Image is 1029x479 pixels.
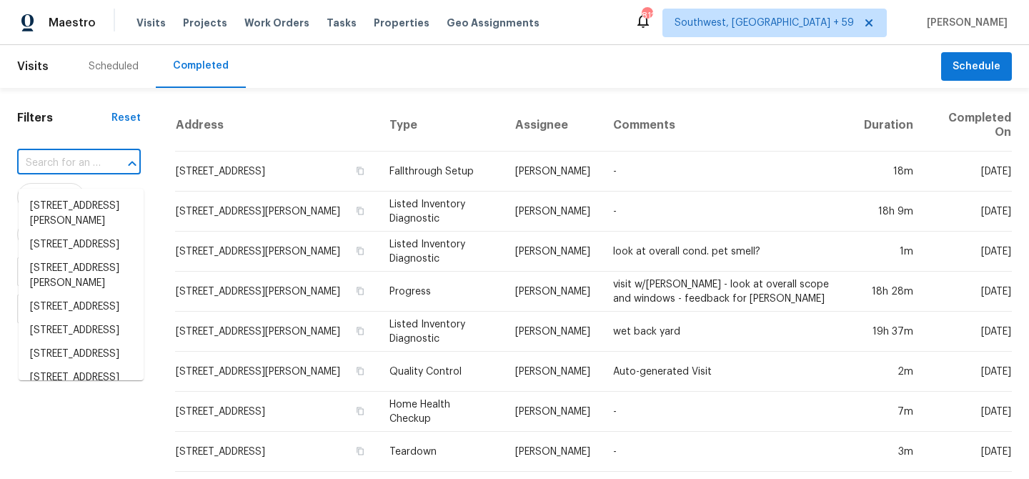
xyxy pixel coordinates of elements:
[925,99,1012,152] th: Completed On
[19,342,144,366] li: [STREET_ADDRESS]
[173,59,229,73] div: Completed
[354,245,367,257] button: Copy Address
[602,99,852,152] th: Comments
[354,365,367,377] button: Copy Address
[17,111,111,125] h1: Filters
[19,194,144,233] li: [STREET_ADDRESS][PERSON_NAME]
[602,312,852,352] td: wet back yard
[504,272,602,312] td: [PERSON_NAME]
[953,58,1000,76] span: Schedule
[602,352,852,392] td: Auto-generated Visit
[19,366,144,405] li: [STREET_ADDRESS][PERSON_NAME]
[852,232,925,272] td: 1m
[374,16,429,30] span: Properties
[19,233,144,257] li: [STREET_ADDRESS]
[925,272,1012,312] td: [DATE]
[852,392,925,432] td: 7m
[354,164,367,177] button: Copy Address
[602,232,852,272] td: look at overall cond. pet smell?
[925,152,1012,192] td: [DATE]
[175,352,378,392] td: [STREET_ADDRESS][PERSON_NAME]
[378,192,504,232] td: Listed Inventory Diagnostic
[504,392,602,432] td: [PERSON_NAME]
[17,152,101,174] input: Search for an address...
[852,99,925,152] th: Duration
[504,312,602,352] td: [PERSON_NAME]
[925,312,1012,352] td: [DATE]
[175,392,378,432] td: [STREET_ADDRESS]
[175,232,378,272] td: [STREET_ADDRESS][PERSON_NAME]
[19,319,144,342] li: [STREET_ADDRESS]
[602,432,852,472] td: -
[378,312,504,352] td: Listed Inventory Diagnostic
[504,432,602,472] td: [PERSON_NAME]
[89,59,139,74] div: Scheduled
[175,99,378,152] th: Address
[354,445,367,458] button: Copy Address
[354,405,367,418] button: Copy Address
[504,232,602,272] td: [PERSON_NAME]
[136,16,166,30] span: Visits
[925,232,1012,272] td: [DATE]
[378,99,504,152] th: Type
[602,152,852,192] td: -
[852,352,925,392] td: 2m
[941,52,1012,82] button: Schedule
[852,432,925,472] td: 3m
[852,272,925,312] td: 18h 28m
[852,312,925,352] td: 19h 37m
[175,192,378,232] td: [STREET_ADDRESS][PERSON_NAME]
[19,257,144,295] li: [STREET_ADDRESS][PERSON_NAME]
[378,432,504,472] td: Teardown
[175,272,378,312] td: [STREET_ADDRESS][PERSON_NAME]
[852,192,925,232] td: 18h 9m
[49,16,96,30] span: Maestro
[925,192,1012,232] td: [DATE]
[354,204,367,217] button: Copy Address
[852,152,925,192] td: 18m
[642,9,652,23] div: 812
[378,352,504,392] td: Quality Control
[354,285,367,297] button: Copy Address
[17,51,49,82] span: Visits
[378,232,504,272] td: Listed Inventory Diagnostic
[504,99,602,152] th: Assignee
[504,192,602,232] td: [PERSON_NAME]
[354,325,367,337] button: Copy Address
[244,16,309,30] span: Work Orders
[111,111,141,125] div: Reset
[378,272,504,312] td: Progress
[925,392,1012,432] td: [DATE]
[602,272,852,312] td: visit w/[PERSON_NAME] - look at overall scope and windows - feedback for [PERSON_NAME]
[921,16,1008,30] span: [PERSON_NAME]
[327,18,357,28] span: Tasks
[378,392,504,432] td: Home Health Checkup
[675,16,854,30] span: Southwest, [GEOGRAPHIC_DATA] + 59
[504,152,602,192] td: [PERSON_NAME]
[504,352,602,392] td: [PERSON_NAME]
[175,312,378,352] td: [STREET_ADDRESS][PERSON_NAME]
[925,432,1012,472] td: [DATE]
[19,295,144,319] li: [STREET_ADDRESS]
[122,154,142,174] button: Close
[925,352,1012,392] td: [DATE]
[447,16,540,30] span: Geo Assignments
[602,392,852,432] td: -
[175,432,378,472] td: [STREET_ADDRESS]
[378,152,504,192] td: Fallthrough Setup
[602,192,852,232] td: -
[175,152,378,192] td: [STREET_ADDRESS]
[183,16,227,30] span: Projects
